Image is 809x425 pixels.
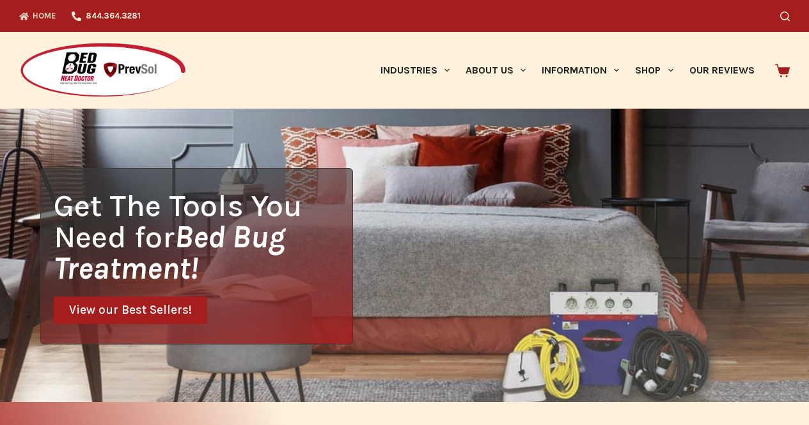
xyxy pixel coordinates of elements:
a: Our Reviews [681,32,762,109]
a: Shop [627,32,681,109]
span: View our Best Sellers! [69,304,192,316]
i: Bed Bug Treatment! [54,219,285,286]
a: About Us [457,32,533,109]
h1: Get The Tools You Need for [54,190,352,284]
button: Search [780,12,790,21]
nav: Primary [372,32,762,109]
a: Industries [372,32,457,109]
img: Prevsol/Bed Bug Heat Doctor [19,42,187,99]
a: Information [534,32,627,109]
a: View our Best Sellers! [54,297,207,324]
